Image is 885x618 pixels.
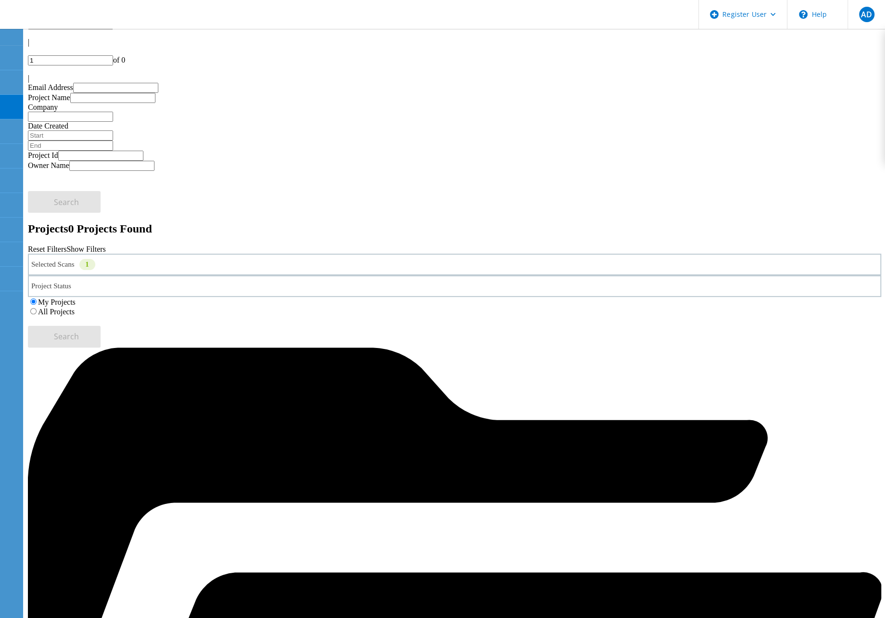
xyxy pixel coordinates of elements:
[28,326,101,348] button: Search
[28,141,113,151] input: End
[28,74,881,83] div: |
[28,254,881,275] div: Selected Scans
[28,93,70,102] label: Project Name
[28,245,66,253] a: Reset Filters
[799,10,808,19] svg: \n
[28,151,58,159] label: Project Id
[54,197,79,207] span: Search
[28,191,101,213] button: Search
[28,161,69,169] label: Owner Name
[28,103,58,111] label: Company
[28,38,881,47] div: |
[79,259,95,270] div: 1
[54,331,79,342] span: Search
[68,222,152,235] span: 0 Projects Found
[28,222,68,235] b: Projects
[113,56,125,64] span: of 0
[28,275,881,297] div: Project Status
[28,130,113,141] input: Start
[38,308,75,316] label: All Projects
[10,19,113,27] a: Live Optics Dashboard
[28,83,73,91] label: Email Address
[38,298,76,306] label: My Projects
[861,11,872,18] span: AD
[28,122,68,130] label: Date Created
[66,245,105,253] a: Show Filters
